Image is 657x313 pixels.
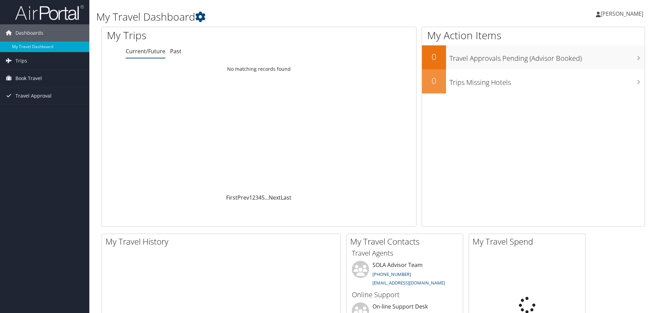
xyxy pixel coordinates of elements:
[352,290,458,300] h3: Online Support
[269,194,281,201] a: Next
[15,87,52,104] span: Travel Approval
[261,194,265,201] a: 5
[170,47,181,55] a: Past
[237,194,249,201] a: Prev
[226,194,237,201] a: First
[126,47,165,55] a: Current/Future
[252,194,255,201] a: 2
[15,52,27,69] span: Trips
[102,63,416,75] td: No matching records found
[422,51,446,63] h2: 0
[449,74,645,87] h3: Trips Missing Hotels
[422,45,645,69] a: 0Travel Approvals Pending (Advisor Booked)
[15,24,43,42] span: Dashboards
[472,236,585,247] h2: My Travel Spend
[249,194,252,201] a: 1
[265,194,269,201] span: …
[105,236,340,247] h2: My Travel History
[601,10,643,18] span: [PERSON_NAME]
[255,194,258,201] a: 3
[15,70,42,87] span: Book Travel
[350,236,463,247] h2: My Travel Contacts
[96,10,466,24] h1: My Travel Dashboard
[372,280,445,286] a: [EMAIL_ADDRESS][DOMAIN_NAME]
[372,271,411,277] a: [PHONE_NUMBER]
[596,3,650,24] a: [PERSON_NAME]
[258,194,261,201] a: 4
[422,75,446,87] h2: 0
[422,69,645,93] a: 0Trips Missing Hotels
[107,28,280,43] h1: My Trips
[348,261,461,289] li: SOLA Advisor Team
[449,50,645,63] h3: Travel Approvals Pending (Advisor Booked)
[352,248,458,258] h3: Travel Agents
[281,194,291,201] a: Last
[15,4,84,21] img: airportal-logo.png
[422,28,645,43] h1: My Action Items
